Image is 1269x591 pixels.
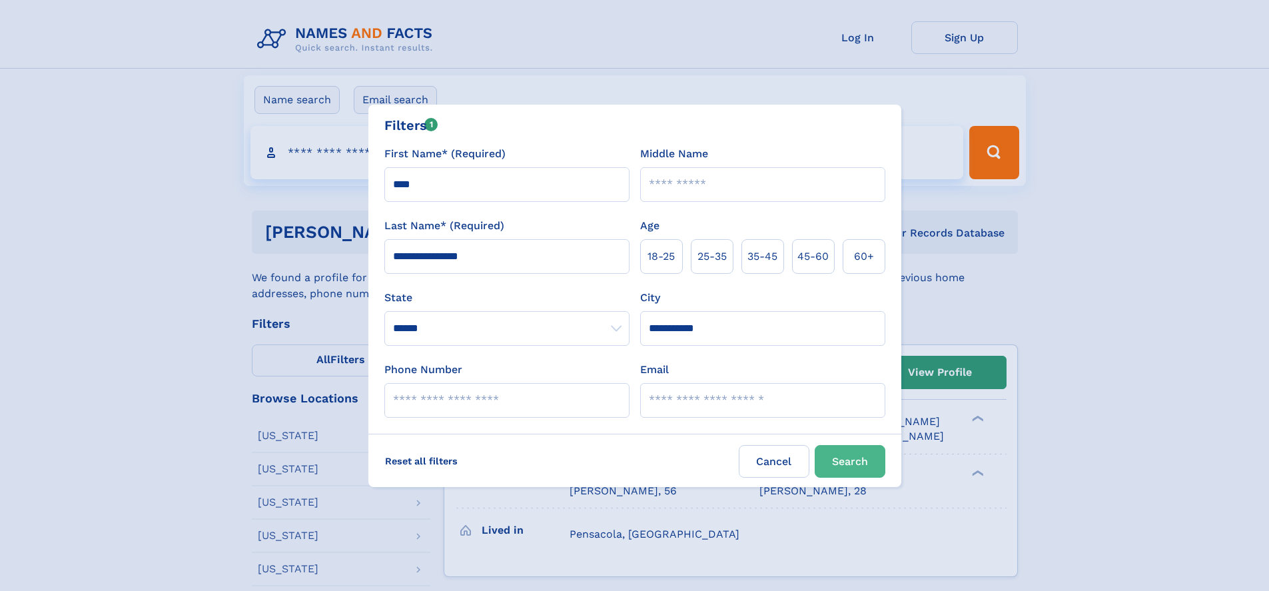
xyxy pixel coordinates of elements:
label: City [640,290,660,306]
label: Email [640,362,669,378]
span: 35‑45 [747,249,777,265]
span: 45‑60 [797,249,829,265]
button: Search [815,445,885,478]
div: Filters [384,115,438,135]
label: State [384,290,630,306]
label: Age [640,218,659,234]
span: 18‑25 [647,249,675,265]
span: 25‑35 [697,249,727,265]
span: 60+ [854,249,874,265]
label: Middle Name [640,146,708,162]
label: Phone Number [384,362,462,378]
label: Reset all filters [376,445,466,477]
label: First Name* (Required) [384,146,506,162]
label: Last Name* (Required) [384,218,504,234]
label: Cancel [739,445,809,478]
